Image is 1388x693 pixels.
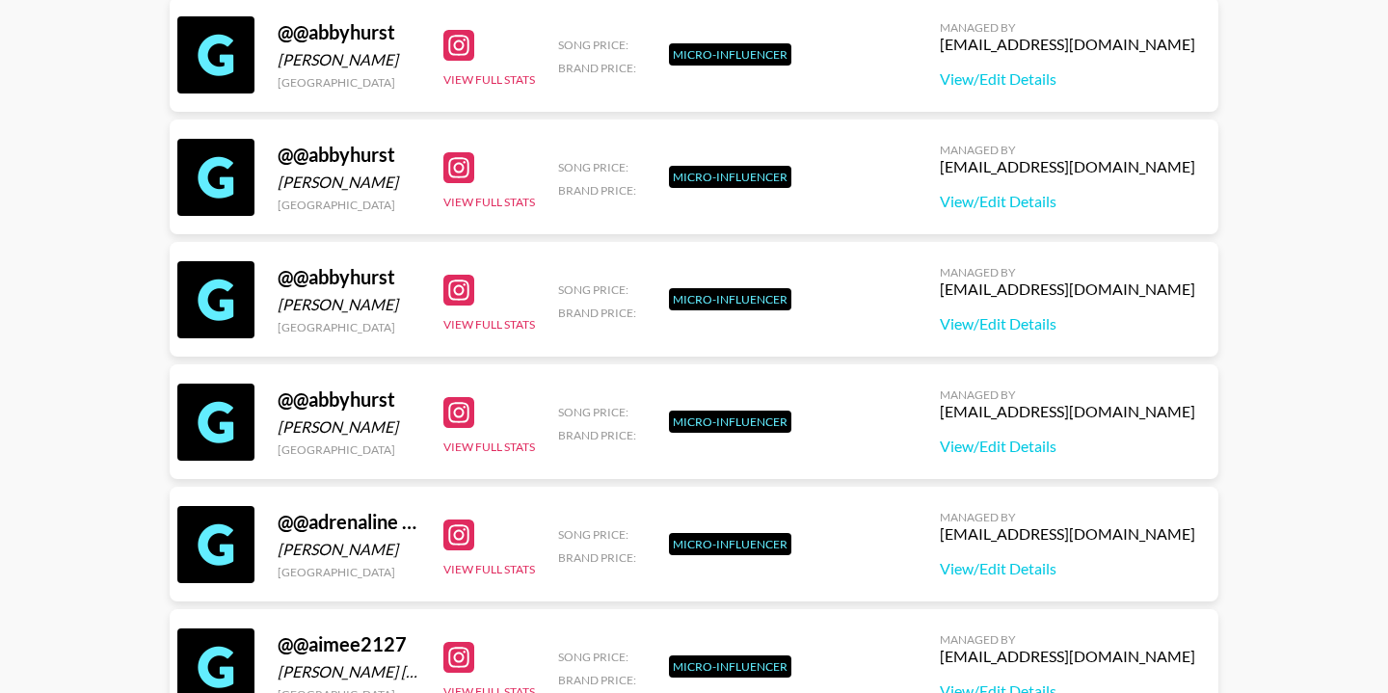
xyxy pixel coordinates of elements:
div: Micro-Influencer [669,655,791,678]
button: View Full Stats [443,195,535,209]
div: Managed By [940,143,1195,157]
div: Micro-Influencer [669,288,791,310]
div: @ @adrenaline @adventure [278,510,420,534]
div: [EMAIL_ADDRESS][DOMAIN_NAME] [940,524,1195,544]
div: [PERSON_NAME] [278,540,420,559]
div: [GEOGRAPHIC_DATA] [278,75,420,90]
div: Micro-Influencer [669,411,791,433]
span: Brand Price: [558,183,636,198]
div: @ @aimee2127 [278,632,420,656]
div: @ @abbyhurst [278,387,420,412]
div: [EMAIL_ADDRESS][DOMAIN_NAME] [940,402,1195,421]
button: View Full Stats [443,317,535,332]
div: Managed By [940,632,1195,647]
div: @ @abbyhurst [278,265,420,289]
div: Managed By [940,510,1195,524]
div: [GEOGRAPHIC_DATA] [278,442,420,457]
div: Managed By [940,20,1195,35]
div: Micro-Influencer [669,533,791,555]
span: Song Price: [558,405,628,419]
div: [PERSON_NAME] [278,173,420,192]
div: [EMAIL_ADDRESS][DOMAIN_NAME] [940,280,1195,299]
span: Song Price: [558,160,628,174]
span: Brand Price: [558,428,636,442]
div: [GEOGRAPHIC_DATA] [278,320,420,334]
a: View/Edit Details [940,192,1195,211]
span: Brand Price: [558,61,636,75]
span: Song Price: [558,527,628,542]
a: View/Edit Details [940,69,1195,89]
button: View Full Stats [443,440,535,454]
span: Brand Price: [558,306,636,320]
div: [PERSON_NAME] [278,50,420,69]
span: Song Price: [558,38,628,52]
div: [GEOGRAPHIC_DATA] [278,198,420,212]
div: [PERSON_NAME] [PERSON_NAME] [278,662,420,681]
div: [PERSON_NAME] [278,417,420,437]
div: @ @abbyhurst [278,20,420,44]
span: Song Price: [558,282,628,297]
div: [GEOGRAPHIC_DATA] [278,565,420,579]
div: [EMAIL_ADDRESS][DOMAIN_NAME] [940,35,1195,54]
div: Micro-Influencer [669,166,791,188]
button: View Full Stats [443,562,535,576]
span: Song Price: [558,650,628,664]
div: Managed By [940,265,1195,280]
button: View Full Stats [443,72,535,87]
span: Brand Price: [558,550,636,565]
a: View/Edit Details [940,314,1195,333]
div: [EMAIL_ADDRESS][DOMAIN_NAME] [940,647,1195,666]
div: [EMAIL_ADDRESS][DOMAIN_NAME] [940,157,1195,176]
div: Micro-Influencer [669,43,791,66]
div: @ @abbyhurst [278,143,420,167]
a: View/Edit Details [940,559,1195,578]
div: [PERSON_NAME] [278,295,420,314]
a: View/Edit Details [940,437,1195,456]
div: Managed By [940,387,1195,402]
span: Brand Price: [558,673,636,687]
